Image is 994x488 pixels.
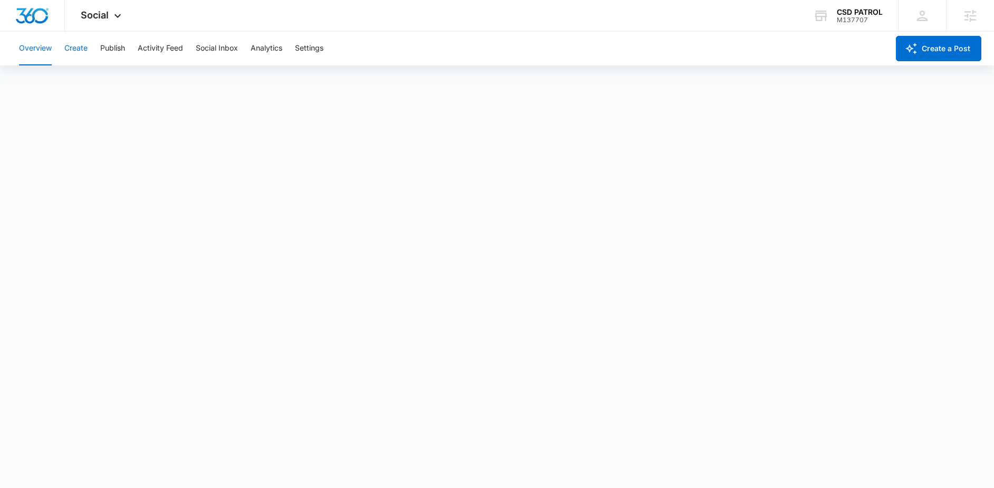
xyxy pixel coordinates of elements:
[896,36,981,61] button: Create a Post
[100,32,125,65] button: Publish
[837,8,883,16] div: account name
[64,32,88,65] button: Create
[138,32,183,65] button: Activity Feed
[19,32,52,65] button: Overview
[251,32,282,65] button: Analytics
[81,9,109,21] span: Social
[295,32,323,65] button: Settings
[196,32,238,65] button: Social Inbox
[837,16,883,24] div: account id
